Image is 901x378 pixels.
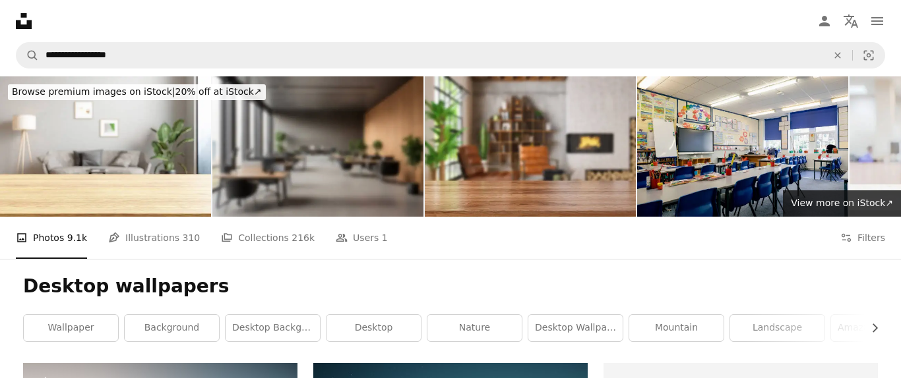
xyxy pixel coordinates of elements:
[336,217,388,259] a: Users 1
[811,8,838,34] a: Log in / Sign up
[382,230,388,245] span: 1
[16,43,39,68] button: Search Unsplash
[425,76,636,217] img: Wooden Table Top with Blur of Cozy Living Room
[783,190,901,217] a: View more on iStock↗
[12,86,175,97] span: Browse premium images on iStock |
[292,230,315,245] span: 216k
[823,43,852,68] button: Clear
[853,43,885,68] button: Visual search
[221,217,315,259] a: Collections 216k
[629,315,724,341] a: mountain
[840,217,885,259] button: Filters
[528,315,623,341] a: desktop wallpaper
[730,315,824,341] a: landscape
[863,315,878,341] button: scroll list to the right
[108,217,200,259] a: Illustrations 310
[427,315,522,341] a: nature
[791,198,893,208] span: View more on iStock ↗
[8,84,266,100] div: 20% off at iStock ↗
[23,275,878,298] h1: Desktop wallpapers
[16,42,885,68] form: Find visuals sitewide
[183,230,201,245] span: 310
[864,8,890,34] button: Menu
[226,315,320,341] a: desktop background
[125,315,219,341] a: background
[24,315,118,341] a: wallpaper
[326,315,421,341] a: desktop
[16,13,32,29] a: Home — Unsplash
[637,76,848,217] img: Empty Classroom
[838,8,864,34] button: Language
[212,76,423,217] img: business concepts and workspace. blurred background of a well-lit modern office interior with pla...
